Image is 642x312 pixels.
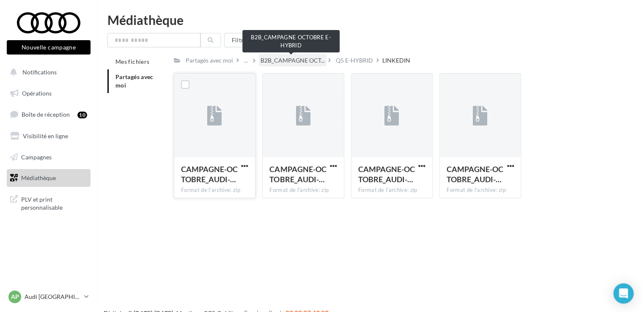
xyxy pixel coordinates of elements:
[21,153,52,160] span: Campagnes
[22,90,52,97] span: Opérations
[115,73,154,89] span: Partagés avec moi
[5,127,92,145] a: Visibilité en ligne
[107,14,632,26] div: Médiathèque
[261,56,325,65] span: B2B_CAMPAGNE OCT...
[5,169,92,187] a: Médiathèque
[269,164,326,184] span: CAMPAGNE-OCTOBRE_AUDI-BUSINESS_NOUVELLE-Q5-E-HYBRID_POSTLINK-HORIZONTAL-1200x628_LINKEDIN
[23,132,68,140] span: Visibilité en ligne
[5,148,92,166] a: Campagnes
[22,68,57,76] span: Notifications
[5,105,92,123] a: Boîte de réception10
[77,112,87,118] div: 10
[447,186,514,194] div: Format de l'archive: zip
[21,194,87,212] span: PLV et print personnalisable
[11,293,19,301] span: AP
[242,55,250,66] div: ...
[242,30,340,52] div: B2B_CAMPAGNE OCTOBRE E-HYBRID
[5,63,89,81] button: Notifications
[181,164,238,184] span: CAMPAGNE-OCTOBRE_AUDI-BUSINESS_NOUVELLE-Q5-E-HYBRID_POSTLINK-CARRE-1200x1200_LINKEDIN
[21,174,56,181] span: Médiathèque
[22,111,70,118] span: Boîte de réception
[181,186,248,194] div: Format de l'archive: zip
[186,56,233,65] div: Partagés avec moi
[269,186,337,194] div: Format de l'archive: zip
[358,186,425,194] div: Format de l'archive: zip
[5,190,92,215] a: PLV et print personnalisable
[224,33,274,47] button: Filtrer par
[358,164,415,184] span: CAMPAGNE-OCTOBRE_AUDI-BUSINESS_NOUVELLE-Q5-E-HYBRID_POSTLINK-VERTICAL-628x1200_LINKEDIN
[25,293,81,301] p: Audi [GEOGRAPHIC_DATA] 16
[7,289,91,305] a: AP Audi [GEOGRAPHIC_DATA] 16
[115,58,149,65] span: Mes fichiers
[613,283,634,304] div: Open Intercom Messenger
[5,85,92,102] a: Opérations
[7,40,91,55] button: Nouvelle campagne
[336,56,373,65] div: Q5 E-HYBRID
[382,56,410,65] div: LINKEDIN
[447,164,503,184] span: CAMPAGNE-OCTOBRE_AUDI-BUSINESS_NOUVELLE-Q5-E-HYBRID_CARROUSEL-CARRE-1080x1080_LINKEDIN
